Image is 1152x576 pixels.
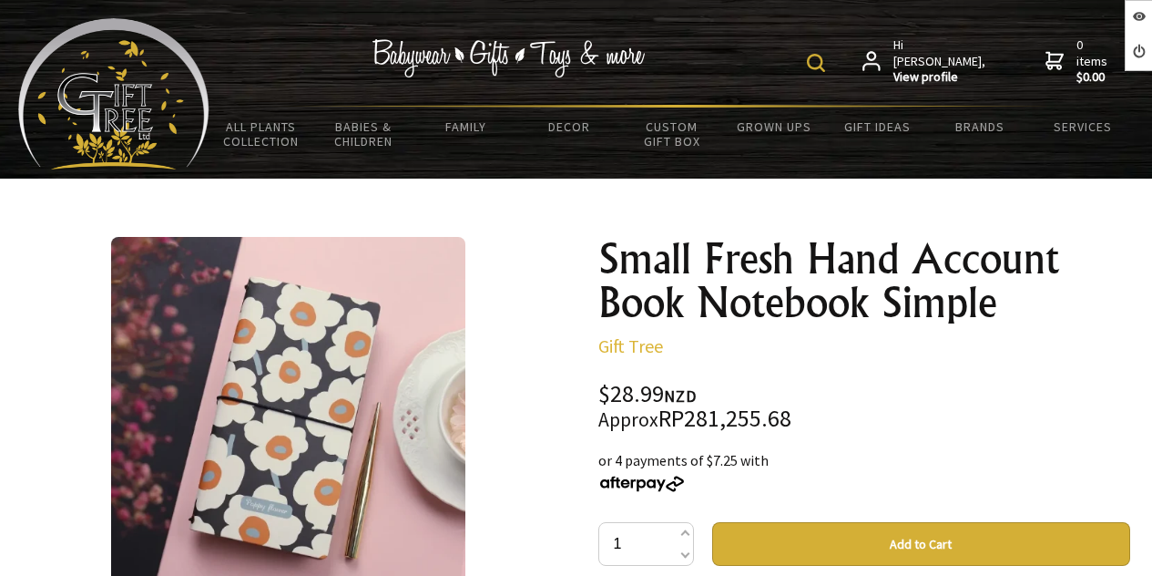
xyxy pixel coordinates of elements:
img: product search [807,54,825,72]
a: 0 items$0.00 [1045,37,1111,86]
span: NZD [664,386,697,406]
a: Babies & Children [312,108,415,160]
a: Family [415,108,518,146]
a: Grown Ups [723,108,826,146]
a: Hi [PERSON_NAME],View profile [862,37,987,86]
a: All Plants Collection [209,108,312,160]
span: Hi [PERSON_NAME], [893,37,987,86]
a: Gift Ideas [826,108,929,146]
img: Babywear - Gifts - Toys & more [372,39,645,77]
a: Brands [928,108,1031,146]
a: Gift Tree [598,334,663,357]
a: Services [1031,108,1134,146]
a: Decor [517,108,620,146]
img: Babyware - Gifts - Toys and more... [18,18,209,170]
div: or 4 payments of $7.25 with [598,449,1130,493]
img: Afterpay [598,476,686,492]
div: $28.99 RP281,255.68 [598,383,1130,431]
span: 0 items [1076,36,1111,86]
strong: $0.00 [1076,69,1111,86]
small: Approx [598,407,658,432]
h1: Small Fresh Hand Account Book Notebook Simple [598,237,1130,324]
button: Add to Cart [712,522,1130,566]
strong: View profile [893,69,987,86]
a: Custom Gift Box [620,108,723,160]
